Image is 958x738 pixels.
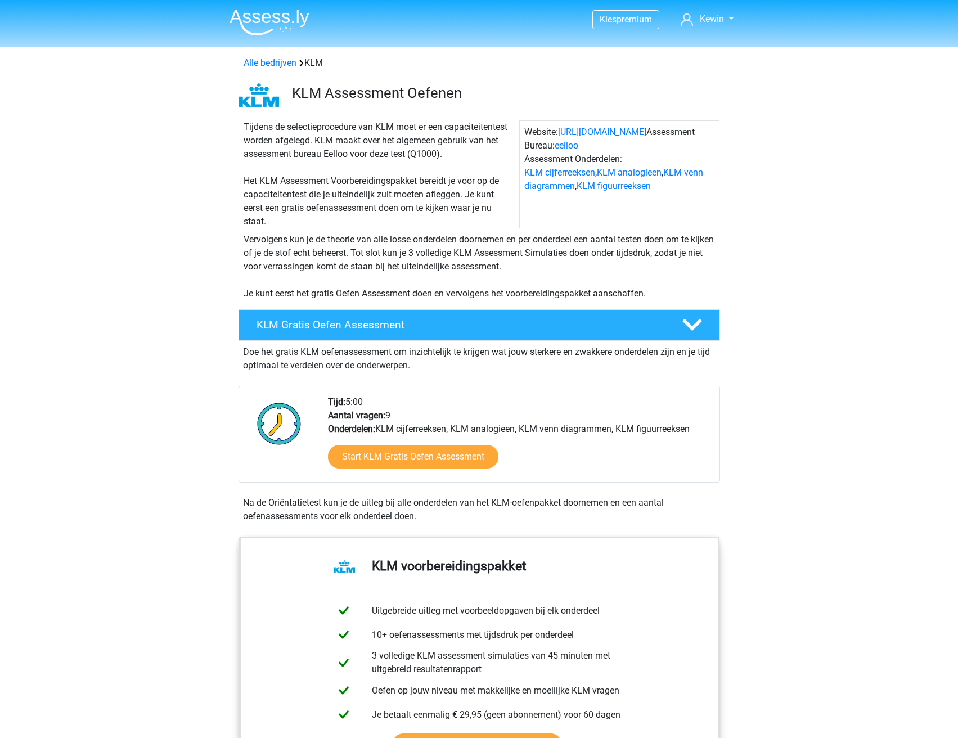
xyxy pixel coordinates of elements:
span: Kies [600,14,617,25]
a: [URL][DOMAIN_NAME] [558,127,646,137]
a: KLM Gratis Oefen Assessment [234,309,725,341]
a: KLM cijferreeksen [524,167,595,178]
div: Doe het gratis KLM oefenassessment om inzichtelijk te krijgen wat jouw sterkere en zwakkere onder... [239,341,720,372]
a: Kewin [676,12,737,26]
a: eelloo [555,140,578,151]
a: Start KLM Gratis Oefen Assessment [328,445,498,469]
a: KLM venn diagrammen [524,167,703,191]
div: 5:00 9 KLM cijferreeksen, KLM analogieen, KLM venn diagrammen, KLM figuurreeksen [320,395,719,482]
span: Kewin [700,13,724,24]
a: Kiespremium [593,12,659,27]
span: premium [617,14,652,25]
img: Assessly [230,9,309,35]
div: Na de Oriëntatietest kun je de uitleg bij alle onderdelen van het KLM-oefenpakket doornemen en ee... [239,496,720,523]
b: Onderdelen: [328,424,375,434]
div: Tijdens de selectieprocedure van KLM moet er een capaciteitentest worden afgelegd. KLM maakt over... [239,120,519,228]
div: Vervolgens kun je de theorie van alle losse onderdelen doornemen en per onderdeel een aantal test... [239,233,719,300]
div: KLM [239,56,719,70]
b: Tijd: [328,397,345,407]
h4: KLM Gratis Oefen Assessment [257,318,664,331]
a: Alle bedrijven [244,57,296,68]
img: Klok [251,395,308,452]
h3: KLM Assessment Oefenen [292,84,711,102]
div: Website: Assessment Bureau: Assessment Onderdelen: , , , [519,120,719,228]
a: KLM analogieen [597,167,662,178]
a: KLM figuurreeksen [577,181,651,191]
b: Aantal vragen: [328,410,385,421]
